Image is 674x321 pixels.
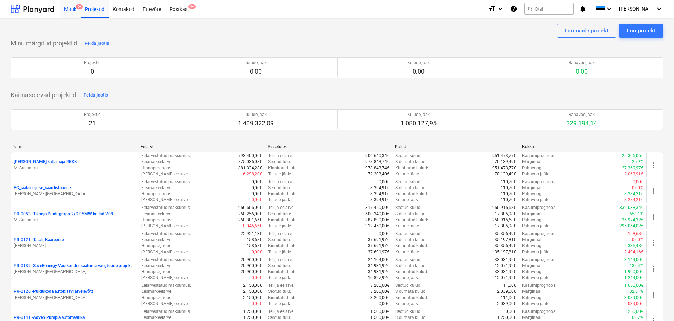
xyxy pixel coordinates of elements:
[238,217,262,223] p: 268 301,66€
[395,301,419,307] p: Kulude jääk :
[522,315,543,321] p: Marginaal :
[569,60,595,66] p: Rahavoo jääk
[14,185,135,197] div: EC_jääksoojuse_kaardistamine[PERSON_NAME][GEOGRAPHIC_DATA]
[14,295,135,301] p: [PERSON_NAME][GEOGRAPHIC_DATA]
[379,179,389,185] p: 0,00€
[268,159,291,165] p: Seotud tulu :
[141,315,172,321] p: Eesmärkeelarve :
[368,257,389,263] p: 24 104,00€
[141,309,191,315] p: Eelarvestatud maksumus :
[14,159,77,165] p: [PERSON_NAME] katlamaja REKK
[395,249,419,255] p: Kulude jääk :
[252,179,262,185] p: 0,00€
[494,275,516,281] p: -12 071,92€
[238,159,262,165] p: 875 036,08€
[624,243,643,249] p: 2 335,48€
[624,191,643,197] p: 8 284,21€
[401,119,437,128] p: 1 080 127,95
[522,275,549,281] p: Rahavoo jääk :
[242,223,262,229] p: -8 045,66€
[395,205,421,211] p: Seotud kulud :
[14,263,132,269] p: PR-0139 - SaveEenergy Väo kondensaatorite vaegtööde projekt
[522,289,543,295] p: Marginaal :
[268,205,295,211] p: Tellija eelarve :
[522,197,549,203] p: Rahavoo jääk :
[627,26,656,35] div: Loo projekt
[252,185,262,191] p: 0,00€
[268,185,291,191] p: Seotud tulu :
[395,223,419,229] p: Kulude jääk :
[141,289,172,295] p: Eesmärkeelarve :
[623,171,643,177] p: -2 063,91€
[365,165,389,171] p: 978 843,74€
[141,171,189,177] p: [PERSON_NAME]-eelarve :
[365,211,389,217] p: 600 340,00€
[241,269,262,275] p: 20 960,00€
[268,237,291,243] p: Seotud tulu :
[252,191,262,197] p: 0,00€
[633,179,643,185] p: 0,00€
[395,315,427,321] p: Sidumata kulud :
[522,191,543,197] p: Rahavoog :
[141,153,191,159] p: Eelarvestatud maksumus :
[522,269,543,275] p: Rahavoog :
[14,269,135,275] p: [PERSON_NAME][GEOGRAPHIC_DATA]
[268,217,298,223] p: Kinnitatud tulu :
[252,301,262,307] p: 0,00€
[395,295,428,301] p: Kinnitatud kulud :
[245,60,267,66] p: Tulude jääk
[370,185,389,191] p: 8 394,91€
[501,179,516,185] p: 110,70€
[565,26,608,35] div: Loo näidisprojekt
[522,179,556,185] p: Kasumiprognoos :
[495,211,516,217] p: 17 385,98€
[369,197,389,203] p: -8 394,91€
[238,211,262,217] p: 260 256,00€
[268,249,291,255] p: Tulude jääk :
[522,165,543,171] p: Rahavoog :
[365,205,389,211] p: 317 450,00€
[623,301,643,307] p: -2 039,00€
[268,283,295,289] p: Tellija eelarve :
[395,263,427,269] p: Sidumata kulud :
[630,211,643,217] p: 55,31%
[365,217,389,223] p: 287 890,00€
[628,309,643,315] p: 250,00€
[649,239,658,247] span: more_vert
[395,217,428,223] p: Kinnitatud kulud :
[141,249,189,255] p: [PERSON_NAME]-eelarve :
[368,263,389,269] p: 34 931,92€
[14,237,135,249] div: PR-0121 -Tatoli_Kaarepere[PERSON_NAME]
[401,112,437,118] p: Kulude jääk
[522,205,556,211] p: Kasumiprognoos :
[395,159,427,165] p: Sidumata kulud :
[379,301,389,307] p: 0,00€
[84,119,101,128] p: 21
[141,223,189,229] p: [PERSON_NAME]-eelarve :
[84,91,108,99] div: Peida jaotis
[83,38,111,49] button: Peida jaotis
[522,237,543,243] p: Marginaal :
[522,217,543,223] p: Rahavoog :
[242,171,262,177] p: -6 298,20€
[238,119,274,128] p: 1 409 322,09
[367,249,389,255] p: -37 691,97€
[141,211,172,217] p: Eesmärkeelarve :
[141,243,172,249] p: Hinnaprognoos :
[494,249,516,255] p: -35 197,81€
[243,309,262,315] p: 1 250,00€
[141,185,172,191] p: Eesmärkeelarve :
[395,243,428,249] p: Kinnitatud kulud :
[252,249,262,255] p: 0,00€
[241,257,262,263] p: 20 960,00€
[395,165,428,171] p: Kinnitatud kulud :
[141,197,189,203] p: [PERSON_NAME]-eelarve :
[14,211,113,217] p: PR-0053 - Tiksoja Puidugrupp 2x0.95MW katlad V08
[494,237,516,243] p: -35 197,81€
[566,112,597,118] p: Rahavoo jääk
[495,243,516,249] p: 35 356,49€
[370,295,389,301] p: 3 200,00€
[495,257,516,263] p: 33 031,92€
[522,257,556,263] p: Kasumiprognoos :
[522,153,556,159] p: Kasumiprognoos :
